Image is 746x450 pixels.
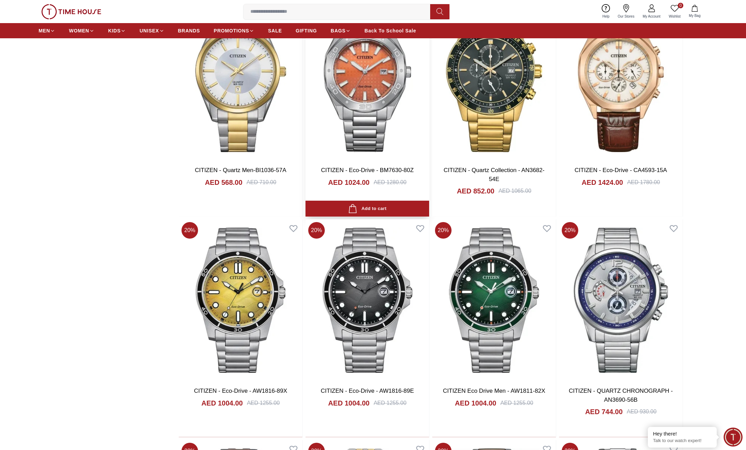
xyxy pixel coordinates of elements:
img: CITIZEN Eco Drive Men - AW1811-82X [432,219,556,381]
span: 20 % [562,222,578,239]
div: AED 930.00 [627,408,656,416]
span: Wishlist [666,14,683,19]
div: AED 1065.00 [498,187,531,195]
div: Hey there! [653,430,712,437]
a: CITIZEN - Eco-Drive - AW1816-89X [194,388,287,394]
h4: AED 1004.00 [455,398,496,408]
h4: AED 852.00 [457,186,494,196]
a: CITIZEN - QUARTZ CHRONOGRAPH - AN3690-56B [569,388,673,403]
span: KIDS [108,27,121,34]
img: CITIZEN - QUARTZ CHRONOGRAPH - AN3690-56B [559,219,683,381]
h4: AED 1424.00 [582,178,623,187]
a: 0Wishlist [665,3,685,20]
a: WOMEN [69,24,94,37]
img: CITIZEN - Eco-Drive - AW1816-89X [179,219,302,381]
h4: AED 1004.00 [201,398,243,408]
span: BRANDS [178,27,200,34]
span: Back To School Sale [364,27,416,34]
a: BRANDS [178,24,200,37]
div: AED 1255.00 [247,399,280,407]
a: CITIZEN - Eco-Drive - AW1816-89E [321,388,414,394]
img: ... [41,4,101,19]
div: Chat Widget [724,428,743,447]
div: AED 1280.00 [374,178,406,187]
a: KIDS [108,24,126,37]
span: 0 [678,3,683,8]
a: CITIZEN - Eco-Drive - BM7630-80Z [321,167,414,173]
p: Talk to our watch expert! [653,438,712,444]
button: My Bag [685,3,705,20]
span: Help [600,14,612,19]
a: Help [598,3,614,20]
div: AED 1255.00 [374,399,406,407]
span: Our Stores [615,14,637,19]
div: AED 710.00 [247,178,276,187]
span: 20 % [182,222,198,239]
span: My Account [640,14,663,19]
img: CITIZEN - Eco-Drive - AW1816-89E [305,219,429,381]
span: My Bag [686,13,703,18]
div: AED 1780.00 [627,178,660,187]
span: 20 % [308,222,325,239]
span: 20 % [435,222,452,239]
a: CITIZEN - Quartz Men-BI1036-57A [195,167,286,173]
a: Our Stores [614,3,639,20]
span: MEN [39,27,50,34]
span: PROMOTIONS [214,27,249,34]
span: BAGS [331,27,345,34]
a: PROMOTIONS [214,24,255,37]
h4: AED 1004.00 [328,398,370,408]
button: Add to cart [305,201,429,217]
h4: AED 744.00 [585,407,623,417]
a: CITIZEN - Quartz Collection - AN3682-54E [444,167,545,182]
a: MEN [39,24,55,37]
span: UNISEX [139,27,159,34]
h4: AED 568.00 [205,178,242,187]
span: SALE [268,27,282,34]
span: WOMEN [69,27,89,34]
a: UNISEX [139,24,164,37]
div: AED 1255.00 [500,399,533,407]
a: CITIZEN - Eco-Drive - CA4593-15A [574,167,667,173]
a: SALE [268,24,282,37]
div: Add to cart [348,204,386,213]
a: BAGS [331,24,351,37]
a: GIFTING [296,24,317,37]
a: Back To School Sale [364,24,416,37]
a: CITIZEN Eco Drive Men - AW1811-82X [443,388,545,394]
h4: AED 1024.00 [328,178,370,187]
span: GIFTING [296,27,317,34]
